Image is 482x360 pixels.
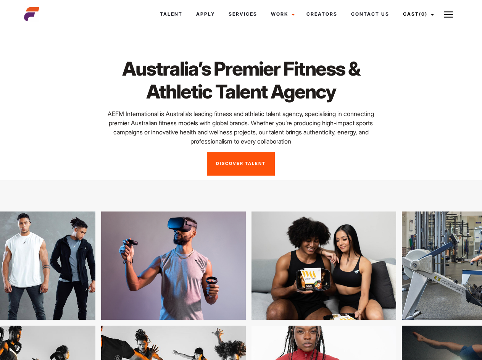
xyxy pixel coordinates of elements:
a: Contact Us [344,4,396,24]
img: wgwEG [227,211,372,320]
span: (0) [419,11,427,17]
a: Discover Talent [207,152,275,176]
img: Burger icon [444,10,453,19]
a: Services [222,4,264,24]
p: AEFM International is Australia’s leading fitness and athletic talent agency, specialising in con... [98,109,384,146]
a: Creators [300,4,344,24]
img: cropped-aefm-brand-fav-22-square.png [24,6,39,22]
a: Apply [189,4,222,24]
a: Cast(0) [396,4,439,24]
img: sadgsddd [77,211,221,320]
a: Work [264,4,300,24]
a: Talent [153,4,189,24]
h1: Australia’s Premier Fitness & Athletic Talent Agency [98,57,384,103]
